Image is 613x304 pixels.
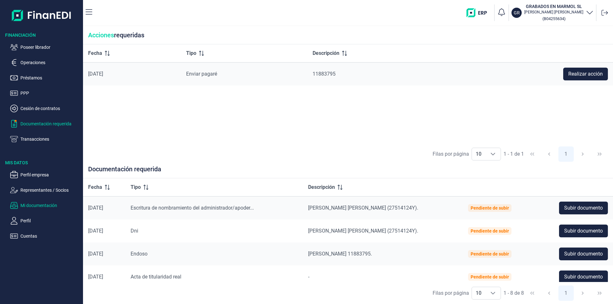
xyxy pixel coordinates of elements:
[559,271,608,283] button: Subir documento
[20,171,80,179] p: Perfil empresa
[131,251,148,257] span: Endoso
[514,10,520,16] p: GR
[433,289,469,297] div: Filas por página
[471,274,509,279] div: Pendiente de subir
[88,31,114,39] span: Acciones
[558,285,574,301] button: Page 1
[20,89,80,97] p: PPP
[575,146,590,162] button: Next Page
[472,148,485,160] span: 10
[433,150,469,158] div: Filas por página
[511,3,594,22] button: GRGRABADOS EN MARMOL SL[PERSON_NAME] [PERSON_NAME](B04255634)
[525,146,540,162] button: First Page
[471,228,509,234] div: Pendiente de subir
[568,70,603,78] span: Realizar acción
[88,71,176,77] div: [DATE]
[20,120,80,128] p: Documentación requerida
[131,205,254,211] span: Escritura de nombramiento del administrador/apoder...
[10,171,80,179] button: Perfil empresa
[20,232,80,240] p: Cuentas
[88,183,102,191] span: Fecha
[88,274,120,280] div: [DATE]
[524,3,583,10] h3: GRABADOS EN MARMOL SL
[131,183,141,191] span: Tipo
[313,71,336,77] span: 11883795
[503,291,524,296] span: 1 - 8 de 8
[10,120,80,128] button: Documentación requerida
[308,183,335,191] span: Descripción
[186,49,196,57] span: Tipo
[10,105,80,112] button: Cesión de contratos
[20,74,80,82] p: Préstamos
[485,148,501,160] div: Choose
[308,228,418,234] span: [PERSON_NAME] [PERSON_NAME] (27514124Y).
[559,202,608,214] button: Subir documento
[83,26,613,44] div: requeridas
[485,287,501,299] div: Choose
[20,217,80,225] p: Perfil
[20,59,80,66] p: Operaciones
[20,202,80,209] p: Mi documentación
[503,152,524,157] span: 1 - 1 de 1
[472,287,485,299] span: 10
[88,49,102,57] span: Fecha
[313,49,339,57] span: Descripción
[308,205,418,211] span: [PERSON_NAME] [PERSON_NAME] (27514124Y).
[20,105,80,112] p: Cesión de contratos
[559,225,608,237] button: Subir documento
[186,71,217,77] span: Enviar pagaré
[564,250,603,258] span: Subir documento
[466,8,492,17] img: erp
[541,146,557,162] button: Previous Page
[88,205,120,211] div: [DATE]
[564,273,603,281] span: Subir documento
[10,59,80,66] button: Operaciones
[524,10,583,15] p: [PERSON_NAME] [PERSON_NAME]
[88,228,120,234] div: [DATE]
[131,274,181,280] span: Acta de titularidad real
[131,228,138,234] span: Dni
[563,68,608,80] button: Realizar acción
[575,285,590,301] button: Next Page
[10,217,80,225] button: Perfil
[10,186,80,194] button: Representantes / Socios
[564,227,603,235] span: Subir documento
[592,146,607,162] button: Last Page
[592,285,607,301] button: Last Page
[20,186,80,194] p: Representantes / Socios
[10,89,80,97] button: PPP
[564,204,603,212] span: Subir documento
[525,285,540,301] button: First Page
[541,285,557,301] button: Previous Page
[10,135,80,143] button: Transacciones
[542,16,565,21] small: Copiar cif
[10,43,80,51] button: Poseer librador
[10,202,80,209] button: Mi documentación
[12,5,72,26] img: Logo de aplicación
[559,248,608,260] button: Subir documento
[10,74,80,82] button: Préstamos
[308,274,309,280] span: -
[471,251,509,256] div: Pendiente de subir
[558,146,574,162] button: Page 1
[20,43,80,51] p: Poseer librador
[88,251,120,257] div: [DATE]
[10,232,80,240] button: Cuentas
[308,251,372,257] span: [PERSON_NAME] 11883795.
[83,165,613,178] div: Documentación requerida
[20,135,80,143] p: Transacciones
[471,205,509,211] div: Pendiente de subir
